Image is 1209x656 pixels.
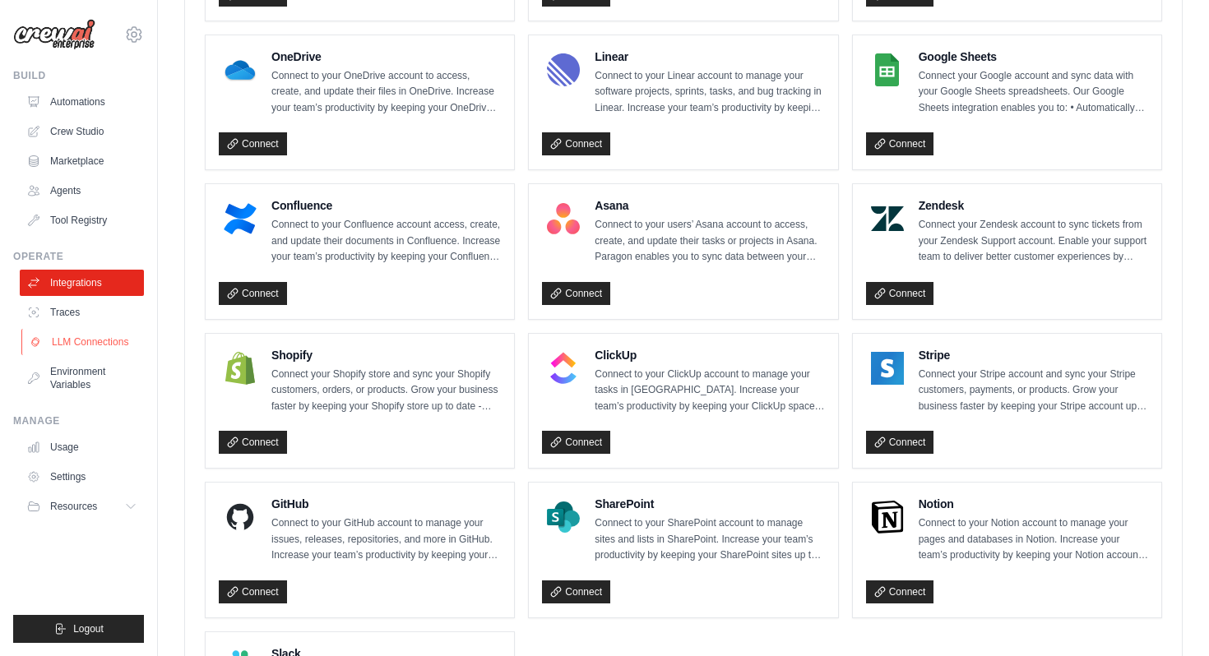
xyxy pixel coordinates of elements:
[13,19,95,50] img: Logo
[866,580,934,603] a: Connect
[13,69,144,82] div: Build
[219,282,287,305] a: Connect
[919,68,1148,117] p: Connect your Google account and sync data with your Google Sheets spreadsheets. Our Google Sheets...
[595,68,824,117] p: Connect to your Linear account to manage your software projects, sprints, tasks, and bug tracking...
[271,197,501,214] h4: Confluence
[20,89,144,115] a: Automations
[20,207,144,233] a: Tool Registry
[547,501,580,534] img: SharePoint Logo
[20,358,144,398] a: Environment Variables
[595,197,824,214] h4: Asana
[13,615,144,643] button: Logout
[919,367,1148,415] p: Connect your Stripe account and sync your Stripe customers, payments, or products. Grow your busi...
[542,282,610,305] a: Connect
[542,132,610,155] a: Connect
[542,580,610,603] a: Connect
[595,217,824,266] p: Connect to your users’ Asana account to access, create, and update their tasks or projects in Asa...
[219,431,287,454] a: Connect
[20,118,144,145] a: Crew Studio
[542,431,610,454] a: Connect
[271,367,501,415] p: Connect your Shopify store and sync your Shopify customers, orders, or products. Grow your busine...
[224,352,257,385] img: Shopify Logo
[271,49,501,65] h4: OneDrive
[595,515,824,564] p: Connect to your SharePoint account to manage sites and lists in SharePoint. Increase your team’s ...
[20,148,144,174] a: Marketplace
[224,202,257,235] img: Confluence Logo
[20,493,144,520] button: Resources
[21,329,146,355] a: LLM Connections
[224,53,257,86] img: OneDrive Logo
[919,217,1148,266] p: Connect your Zendesk account to sync tickets from your Zendesk Support account. Enable your suppo...
[866,431,934,454] a: Connect
[73,622,104,635] span: Logout
[271,496,501,512] h4: GitHub
[13,250,144,263] div: Operate
[547,53,580,86] img: Linear Logo
[271,68,501,117] p: Connect to your OneDrive account to access, create, and update their files in OneDrive. Increase ...
[595,49,824,65] h4: Linear
[20,299,144,326] a: Traces
[919,49,1148,65] h4: Google Sheets
[50,500,97,513] span: Resources
[919,515,1148,564] p: Connect to your Notion account to manage your pages and databases in Notion. Increase your team’s...
[219,132,287,155] a: Connect
[271,217,501,266] p: Connect to your Confluence account access, create, and update their documents in Confluence. Incr...
[919,347,1148,363] h4: Stripe
[595,496,824,512] h4: SharePoint
[866,282,934,305] a: Connect
[871,352,904,385] img: Stripe Logo
[271,515,501,564] p: Connect to your GitHub account to manage your issues, releases, repositories, and more in GitHub....
[919,197,1148,214] h4: Zendesk
[271,347,501,363] h4: Shopify
[20,270,144,296] a: Integrations
[871,53,904,86] img: Google Sheets Logo
[20,464,144,490] a: Settings
[224,501,257,534] img: GitHub Logo
[871,501,904,534] img: Notion Logo
[919,496,1148,512] h4: Notion
[871,202,904,235] img: Zendesk Logo
[866,132,934,155] a: Connect
[13,414,144,427] div: Manage
[547,352,580,385] img: ClickUp Logo
[595,347,824,363] h4: ClickUp
[595,367,824,415] p: Connect to your ClickUp account to manage your tasks in [GEOGRAPHIC_DATA]. Increase your team’s p...
[219,580,287,603] a: Connect
[547,202,580,235] img: Asana Logo
[20,178,144,204] a: Agents
[20,434,144,460] a: Usage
